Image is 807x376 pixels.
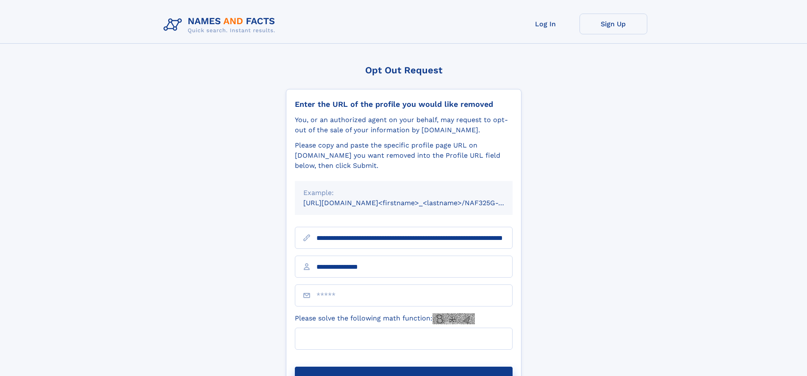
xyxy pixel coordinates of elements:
[295,313,475,324] label: Please solve the following math function:
[295,100,513,109] div: Enter the URL of the profile you would like removed
[512,14,580,34] a: Log In
[303,199,529,207] small: [URL][DOMAIN_NAME]<firstname>_<lastname>/NAF325G-xxxxxxxx
[160,14,282,36] img: Logo Names and Facts
[295,140,513,171] div: Please copy and paste the specific profile page URL on [DOMAIN_NAME] you want removed into the Pr...
[303,188,504,198] div: Example:
[295,115,513,135] div: You, or an authorized agent on your behalf, may request to opt-out of the sale of your informatio...
[580,14,647,34] a: Sign Up
[286,65,521,75] div: Opt Out Request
